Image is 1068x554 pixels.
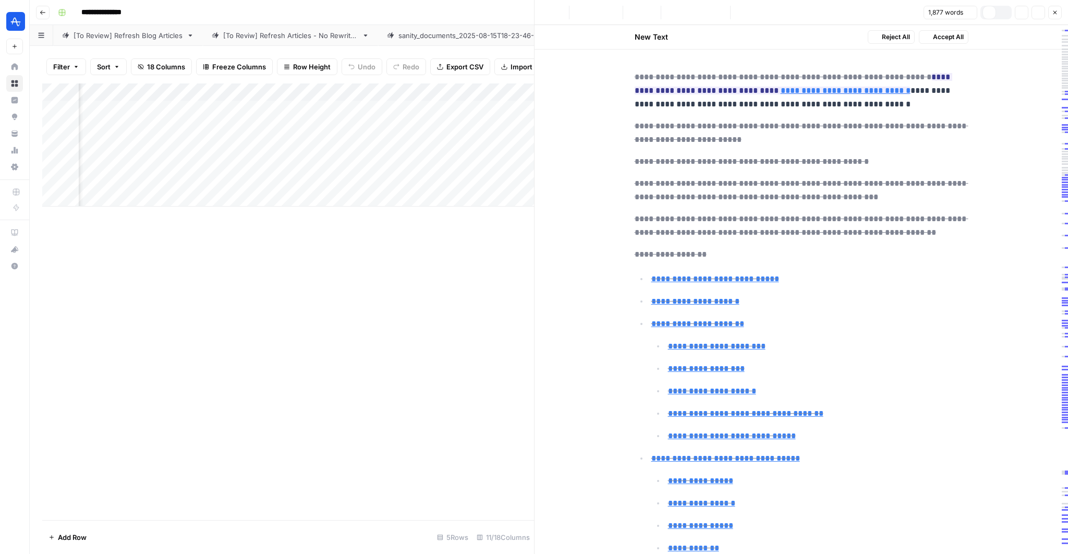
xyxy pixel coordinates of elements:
button: Accept All [919,30,968,44]
span: Undo [358,62,375,72]
span: Import CSV [511,62,548,72]
span: Export CSV [446,62,483,72]
span: Accept All [933,32,964,42]
button: Workspace: Amplitude [6,8,23,34]
a: Browse [6,75,23,92]
div: [To Review] Refresh Blog Articles [74,30,183,41]
button: Help + Support [6,258,23,274]
div: sanity_documents_2025-08-15T18-23-46-101Z.csv [398,30,569,41]
div: What's new? [7,242,22,257]
span: Reject All [882,32,910,42]
a: Opportunities [6,109,23,125]
button: Filter [46,58,86,75]
a: Insights [6,92,23,109]
h2: New Text [635,32,668,42]
button: 18 Columns [131,58,192,75]
div: 5 Rows [433,529,472,546]
div: [To Reviw] Refresh Articles - No Rewrites [223,30,358,41]
button: Export CSV [430,58,490,75]
a: [To Review] Refresh Blog Articles [53,25,203,46]
button: Reject All [868,30,915,44]
img: Amplitude Logo [6,12,25,31]
span: Row Height [293,62,331,72]
span: Add Row [58,532,87,543]
a: Usage [6,142,23,159]
span: Sort [97,62,111,72]
a: Home [6,58,23,75]
span: Redo [403,62,419,72]
button: Add Row [42,529,93,546]
span: 18 Columns [147,62,185,72]
a: AirOps Academy [6,224,23,241]
button: Freeze Columns [196,58,273,75]
div: 11/18 Columns [472,529,534,546]
span: Freeze Columns [212,62,266,72]
button: Import CSV [494,58,555,75]
button: What's new? [6,241,23,258]
span: 1,877 words [928,8,963,17]
button: Row Height [277,58,337,75]
button: 1,877 words [924,6,977,19]
a: Settings [6,159,23,175]
a: Your Data [6,125,23,142]
a: [To Reviw] Refresh Articles - No Rewrites [203,25,378,46]
a: sanity_documents_2025-08-15T18-23-46-101Z.csv [378,25,589,46]
button: Redo [386,58,426,75]
button: Undo [342,58,382,75]
span: Filter [53,62,70,72]
button: Sort [90,58,127,75]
